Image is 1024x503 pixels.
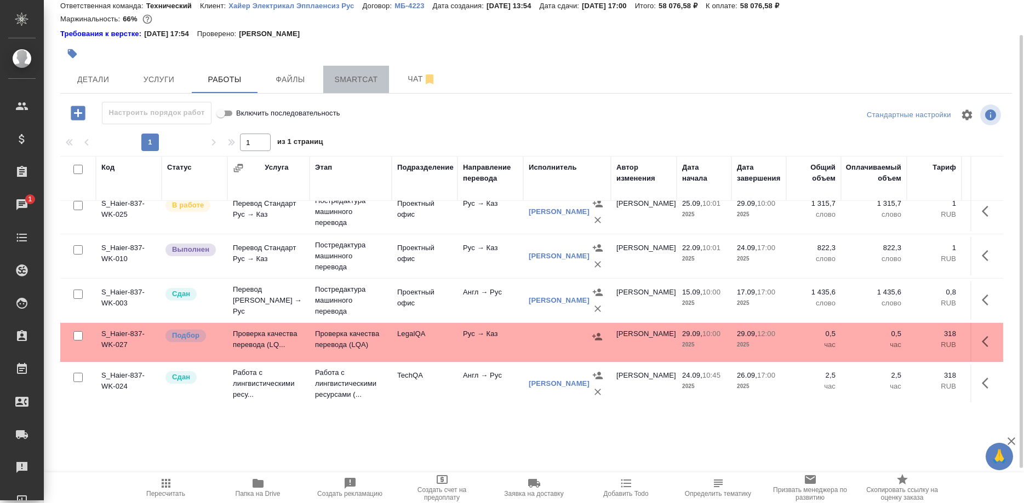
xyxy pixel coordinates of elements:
p: 2025 [737,339,781,350]
button: Добавить тэг [60,42,84,66]
button: Удалить [590,212,606,228]
div: Общий объем [792,162,836,184]
div: Этап [315,162,332,173]
p: слово [792,209,836,220]
p: RUB [912,298,956,309]
p: RUB [967,209,1016,220]
a: [PERSON_NAME] [529,379,590,388]
p: 2025 [682,209,726,220]
td: [PERSON_NAME] [611,237,677,275]
p: 22.09, [682,244,702,252]
span: Чат [396,72,448,86]
p: К оплате: [706,2,740,10]
p: RUB [912,339,956,350]
button: Назначить [590,367,606,384]
button: Здесь прячутся важные кнопки [975,287,1002,313]
div: Менеджер проверил работу исполнителя, передает ее на следующий этап [164,370,222,385]
button: Здесь прячутся важные кнопки [975,242,1002,269]
p: 12:00 [757,329,775,338]
span: Smartcat [330,73,382,86]
td: Англ → Рус [457,365,523,403]
p: 2025 [737,209,781,220]
p: 2,5 [846,370,901,381]
p: Технический [146,2,200,10]
p: час [846,381,901,392]
p: 1 315,7 [967,198,1016,209]
td: Проверка качества перевода (LQ... [227,323,310,361]
button: Здесь прячутся важные кнопки [975,198,1002,224]
button: Добавить работу [63,102,93,124]
svg: Отписаться [423,73,436,86]
p: 10:45 [702,371,720,379]
p: RUB [912,209,956,220]
p: Договор: [362,2,394,10]
p: 17:00 [757,371,775,379]
button: Назначить [590,195,606,212]
p: Маржинальность: [60,15,123,23]
button: Здесь прячутся важные кнопки [975,328,1002,355]
span: Настроить таблицу [954,102,980,128]
td: Рус → Каз [457,193,523,231]
td: S_Haier-837-WK-027 [96,323,162,361]
p: 10:01 [702,244,720,252]
div: Исполнитель выполняет работу [164,198,222,213]
p: 24.09, [682,371,702,379]
p: 318 [912,328,956,339]
button: Сгруппировать [233,163,244,174]
td: [PERSON_NAME] [611,365,677,403]
span: Посмотреть информацию [980,105,1003,125]
p: 1 435,6 [792,287,836,298]
p: 2,5 [792,370,836,381]
div: Исполнитель [529,162,577,173]
div: Можно подбирать исполнителей [164,328,222,343]
td: Проектный офис [392,281,457,320]
p: 1 [912,242,956,253]
p: 822,3 [967,242,1016,253]
span: Услуги [133,73,185,86]
p: Постредактура машинного перевода [315,195,386,228]
div: Автор изменения [616,162,671,184]
p: 15.09, [682,288,702,296]
p: 29.09, [737,199,757,207]
button: Назначить [590,284,606,300]
p: [PERSON_NAME] [239,28,308,39]
div: Нажми, чтобы открыть папку с инструкцией [60,28,144,39]
p: час [846,339,901,350]
p: RUB [967,298,1016,309]
p: В работе [172,200,204,211]
td: TechQA [392,365,457,403]
p: 66% [123,15,140,23]
div: Оплачиваемый объем [846,162,901,184]
a: МБ-4223 [394,1,432,10]
p: [DATE] 17:54 [144,28,197,39]
p: 58 076,58 ₽ [659,2,706,10]
button: 16344.28 RUB; [140,12,155,26]
div: Подразделение [397,162,454,173]
p: слово [792,253,836,264]
button: Назначить [589,328,605,345]
div: Направление перевода [463,162,518,184]
button: 🙏 [986,443,1013,470]
p: 2025 [682,298,726,309]
td: [PERSON_NAME] [611,323,677,361]
p: Дата создания: [433,2,487,10]
div: Дата завершения [737,162,781,184]
p: 1 148,48 [967,287,1016,298]
p: RUB [967,381,1016,392]
button: Назначить [590,240,606,256]
p: 24.09, [737,244,757,252]
p: слово [846,209,901,220]
div: Услуга [265,162,288,173]
span: Работы [198,73,251,86]
p: Хайер Электрикал Эпплаенсиз Рус [228,2,362,10]
p: Итого: [635,2,659,10]
p: 318 [912,370,956,381]
p: слово [846,253,901,264]
td: Проектный офис [392,193,457,231]
p: Работа с лингвистическими ресурсами (... [315,367,386,400]
p: 0,5 [792,328,836,339]
td: Перевод [PERSON_NAME] → Рус [227,279,310,322]
p: Сдан [172,288,190,299]
p: RUB [912,253,956,264]
p: 58 076,58 ₽ [740,2,787,10]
